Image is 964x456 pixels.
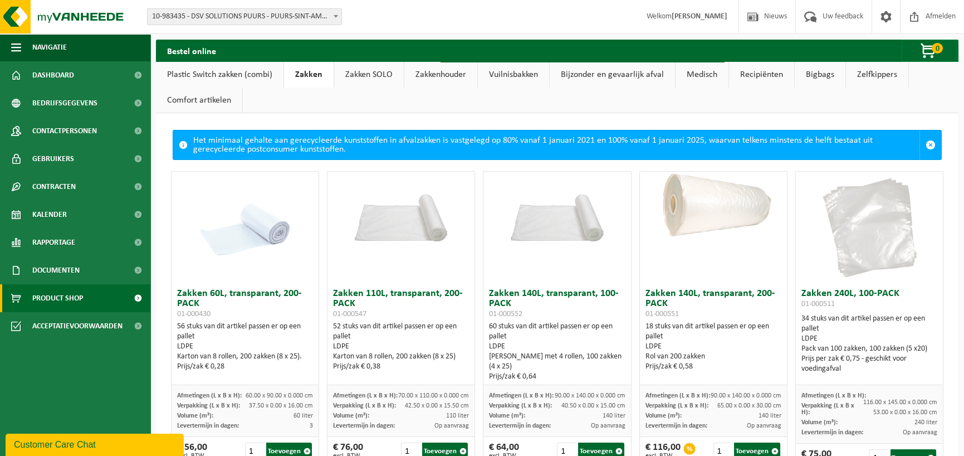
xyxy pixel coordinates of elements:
a: Zakken [284,62,334,88]
div: Prijs/zak € 0,58 [645,362,781,372]
button: 0 [902,40,957,62]
div: Karton van 8 rollen, 200 zakken (8 x 25) [333,352,469,362]
span: 60.00 x 90.00 x 0.000 cm [246,392,313,399]
img: 01-000552 [483,172,630,245]
div: 52 stuks van dit artikel passen er op een pallet [333,322,469,372]
span: 110 liter [446,413,469,419]
span: Levertermijn in dagen: [645,423,707,429]
div: Het minimaal gehalte aan gerecycleerde kunststoffen in afvalzakken is vastgelegd op 80% vanaf 1 j... [193,130,919,159]
span: 65.00 x 0.00 x 30.00 cm [717,402,781,409]
span: Levertermijn in dagen: [489,423,551,429]
span: 140 liter [603,413,625,419]
span: Afmetingen (L x B x H): [177,392,242,399]
div: Rol van 200 zakken [645,352,781,362]
span: 140 liter [759,413,781,419]
span: Afmetingen (L x B x H): [333,392,398,399]
span: 90.00 x 140.00 x 0.000 cm [711,392,781,399]
div: [PERSON_NAME] met 4 rollen, 100 zakken (4 x 25) [489,352,625,372]
span: 01-000552 [489,310,522,318]
span: Volume (m³): [801,419,838,426]
span: 70.00 x 110.00 x 0.000 cm [398,392,469,399]
span: 40.50 x 0.00 x 15.00 cm [561,402,625,409]
div: Prijs/zak € 0,64 [489,372,625,382]
strong: [PERSON_NAME] [672,12,727,21]
span: 01-000551 [645,310,679,318]
h3: Zakken 240L, 100-PACK [801,289,937,311]
div: LDPE [645,342,781,352]
a: Vuilnisbakken [478,62,549,88]
span: Verpakking (L x B x H): [801,402,854,416]
a: Bigbags [795,62,845,88]
div: 34 stuks van dit artikel passen er op een pallet [801,314,937,374]
span: 10-983435 - DSV SOLUTIONS PUURS - PUURS-SINT-AMANDS [147,8,342,25]
span: Verpakking (L x B x H): [333,402,396,409]
span: 01-000511 [801,300,835,308]
a: Zakken SOLO [334,62,404,88]
span: 53.00 x 0.00 x 16.00 cm [873,409,937,416]
span: Volume (m³): [489,413,525,419]
div: Prijs per zak € 0,75 - geschikt voor voedingafval [801,354,937,374]
a: Bijzonder en gevaarlijk afval [550,62,675,88]
span: Bedrijfsgegevens [32,89,97,117]
a: Recipiënten [729,62,794,88]
span: 42.50 x 0.00 x 15.50 cm [405,402,469,409]
img: 01-000551 [640,172,787,245]
span: Kalender [32,201,67,229]
span: Verpakking (L x B x H): [489,402,552,409]
span: Volume (m³): [645,413,682,419]
a: Medisch [676,62,728,88]
span: Dashboard [32,61,74,89]
span: Documenten [32,256,80,284]
img: 01-000547 [327,172,474,245]
span: 60 liter [293,413,313,419]
a: Zakkenhouder [404,62,477,88]
h2: Bestel online [156,40,227,61]
iframe: chat widget [6,431,186,456]
a: Comfort artikelen [156,88,242,113]
span: Gebruikers [32,145,74,173]
span: Afmetingen (L x B x H): [645,392,710,399]
a: Zelfkippers [846,62,908,88]
div: Pack van 100 zakken, 100 zakken (5 x20) [801,344,937,354]
span: 10-983435 - DSV SOLUTIONS PUURS - PUURS-SINT-AMANDS [148,9,341,25]
img: 01-000430 [189,172,301,283]
span: Navigatie [32,33,67,61]
div: LDPE [333,342,469,352]
span: Contactpersonen [32,117,97,145]
div: 56 stuks van dit artikel passen er op een pallet [177,322,313,372]
span: 240 liter [914,419,937,426]
span: 01-000547 [333,310,366,318]
span: Verpakking (L x B x H): [177,402,240,409]
h3: Zakken 110L, transparant, 200-PACK [333,289,469,319]
a: Sluit melding [919,130,941,159]
div: Prijs/zak € 0,28 [177,362,313,372]
h3: Zakken 60L, transparant, 200-PACK [177,289,313,319]
span: Levertermijn in dagen: [177,423,239,429]
span: Contracten [32,173,76,201]
div: Karton van 8 rollen, 200 zakken (8 x 25). [177,352,313,362]
span: 3 [310,423,313,429]
span: 90.00 x 140.00 x 0.000 cm [555,392,625,399]
img: 01-000511 [814,172,925,283]
span: Levertermijn in dagen: [801,429,863,436]
div: Prijs/zak € 0,38 [333,362,469,372]
span: Op aanvraag [903,429,937,436]
div: LDPE [177,342,313,352]
span: 37.50 x 0.00 x 16.00 cm [249,402,313,409]
div: LDPE [801,334,937,344]
h3: Zakken 140L, transparant, 200-PACK [645,289,781,319]
span: 01-000430 [177,310,211,318]
span: Op aanvraag [434,423,469,429]
span: Acceptatievoorwaarden [32,312,123,340]
span: 116.00 x 145.00 x 0.000 cm [863,399,937,406]
h3: Zakken 140L, transparant, 100-PACK [489,289,625,319]
span: Product Shop [32,284,83,312]
span: Volume (m³): [333,413,369,419]
a: Plastic Switch zakken (combi) [156,62,283,88]
span: Afmetingen (L x B x H): [801,392,866,399]
span: Op aanvraag [747,423,781,429]
span: Levertermijn in dagen: [333,423,395,429]
span: Volume (m³): [177,413,213,419]
span: Op aanvraag [591,423,625,429]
